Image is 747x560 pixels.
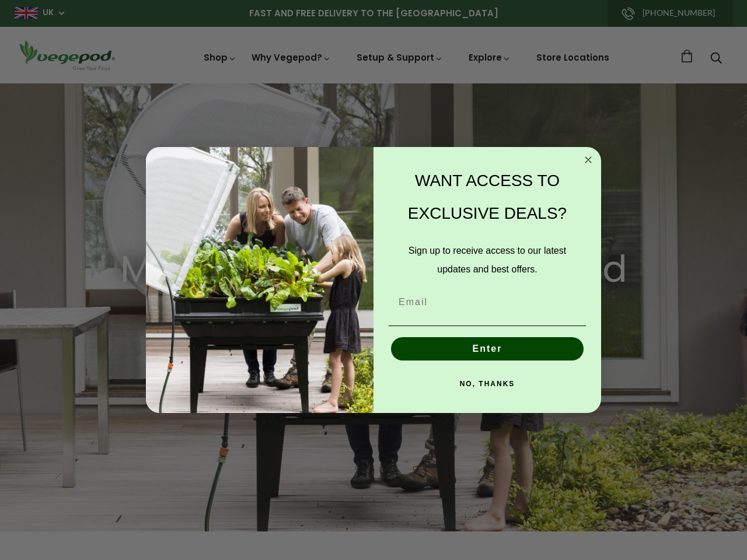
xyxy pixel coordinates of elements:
button: Enter [391,337,584,360]
input: Email [389,290,586,314]
span: Sign up to receive access to our latest updates and best offers. [409,246,566,274]
button: Close dialog [581,153,595,167]
span: WANT ACCESS TO EXCLUSIVE DEALS? [408,171,567,222]
img: e9d03583-1bb1-490f-ad29-36751b3212ff.jpeg [146,147,373,414]
button: NO, THANKS [389,372,586,395]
